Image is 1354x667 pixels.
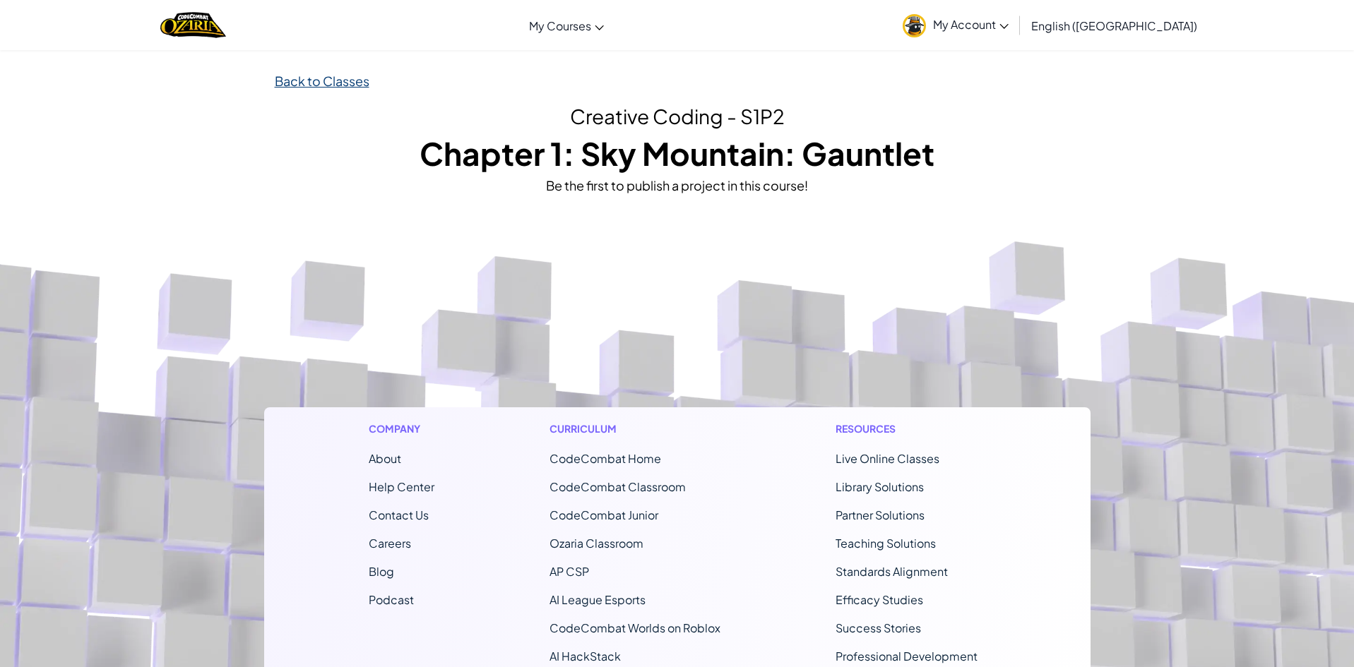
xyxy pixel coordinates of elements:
[529,18,591,33] span: My Courses
[160,11,226,40] img: Home
[550,507,658,522] a: CodeCombat Junior
[836,451,939,466] a: Live Online Classes
[836,592,923,607] a: Efficacy Studies
[550,592,646,607] a: AI League Esports
[369,451,401,466] a: About
[836,620,921,635] a: Success Stories
[369,564,394,579] a: Blog
[369,507,429,522] span: Contact Us
[903,14,926,37] img: avatar
[896,3,1016,47] a: My Account
[836,507,925,522] a: Partner Solutions
[275,175,1080,196] div: Be the first to publish a project in this course!
[369,421,434,436] h1: Company
[1031,18,1197,33] span: English ([GEOGRAPHIC_DATA])
[369,592,414,607] a: Podcast
[836,536,936,551] a: Teaching Solutions
[160,11,226,40] a: Ozaria by CodeCombat logo
[550,536,643,551] a: Ozaria Classroom
[550,649,621,663] a: AI HackStack
[550,421,720,436] h1: Curriculum
[275,73,369,89] a: Back to Classes
[836,649,978,663] a: Professional Development
[275,102,1080,131] h2: Creative Coding - S1P2
[836,479,924,494] a: Library Solutions
[522,6,611,44] a: My Courses
[550,620,720,635] a: CodeCombat Worlds on Roblox
[1024,6,1204,44] a: English ([GEOGRAPHIC_DATA])
[369,479,434,494] a: Help Center
[836,421,986,436] h1: Resources
[550,479,686,494] a: CodeCombat Classroom
[550,564,589,579] a: AP CSP
[275,131,1080,175] h1: Chapter 1: Sky Mountain: Gauntlet
[550,451,661,466] span: CodeCombat Home
[836,564,948,579] a: Standards Alignment
[369,536,411,551] a: Careers
[933,17,1009,32] span: My Account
